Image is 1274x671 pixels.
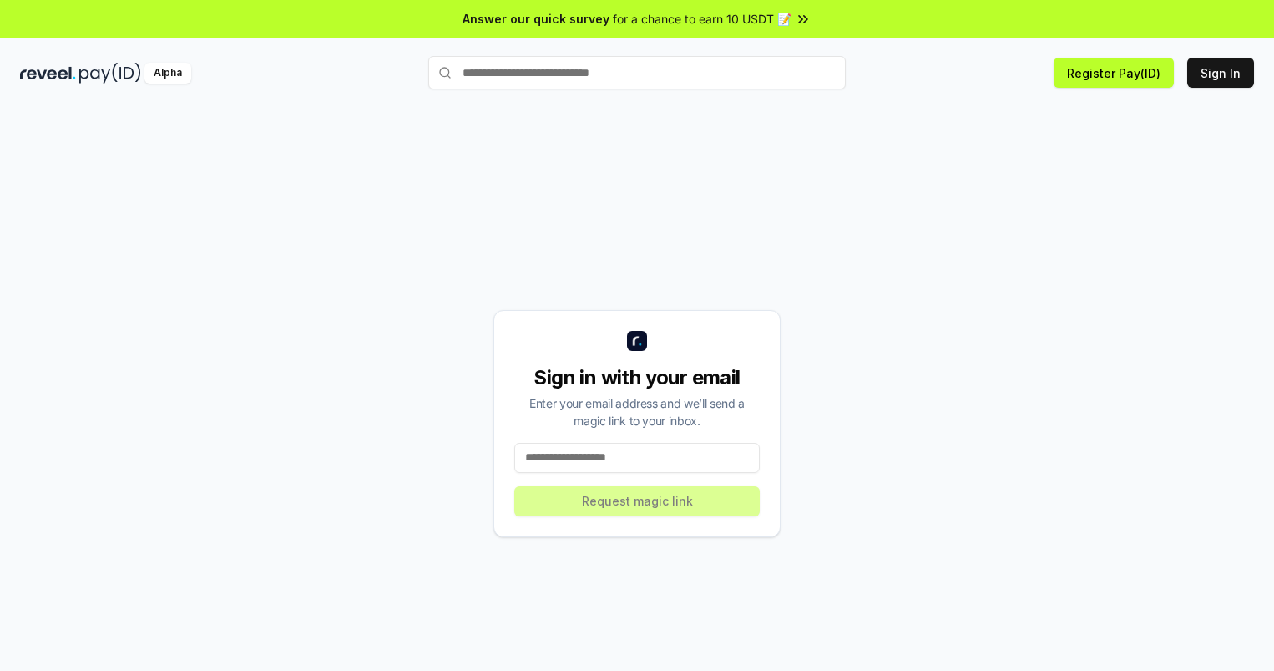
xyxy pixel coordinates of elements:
div: Alpha [144,63,191,84]
span: for a chance to earn 10 USDT 📝 [613,10,791,28]
img: reveel_dark [20,63,76,84]
button: Sign In [1187,58,1254,88]
div: Sign in with your email [514,364,760,391]
img: logo_small [627,331,647,351]
img: pay_id [79,63,141,84]
span: Answer our quick survey [463,10,609,28]
div: Enter your email address and we’ll send a magic link to your inbox. [514,394,760,430]
button: Register Pay(ID) [1054,58,1174,88]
